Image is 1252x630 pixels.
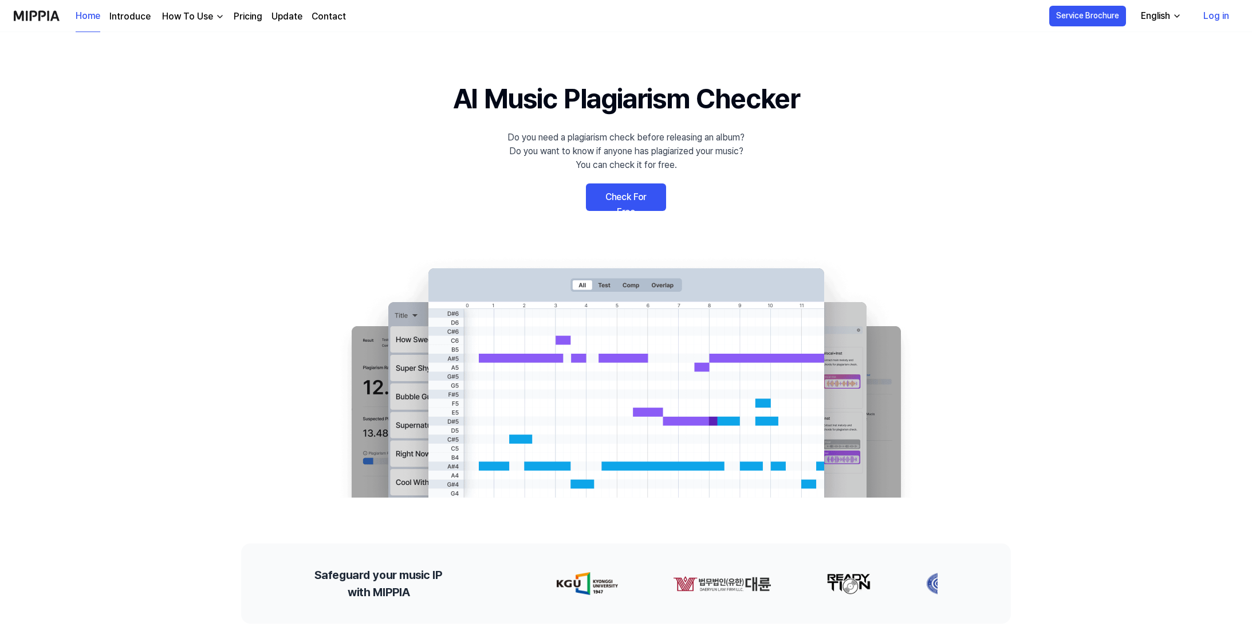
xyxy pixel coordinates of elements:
h2: Safeguard your music IP with MIPPIA [314,566,442,601]
img: partner-logo-3 [926,572,962,595]
div: English [1139,9,1172,23]
img: partner-logo-0 [557,572,618,595]
button: How To Use [160,10,225,24]
a: Home [76,1,100,32]
a: Contact [312,10,346,24]
a: Check For Free [586,183,666,211]
div: How To Use [160,10,215,24]
img: down [215,12,225,21]
a: Update [271,10,302,24]
button: Service Brochure [1049,6,1126,26]
img: main Image [328,257,924,498]
a: Introduce [109,10,151,24]
h1: AI Music Plagiarism Checker [453,78,800,119]
img: partner-logo-1 [673,572,771,595]
a: Pricing [234,10,262,24]
img: partner-logo-2 [826,572,871,595]
button: English [1132,5,1188,28]
div: Do you need a plagiarism check before releasing an album? Do you want to know if anyone has plagi... [507,131,745,172]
